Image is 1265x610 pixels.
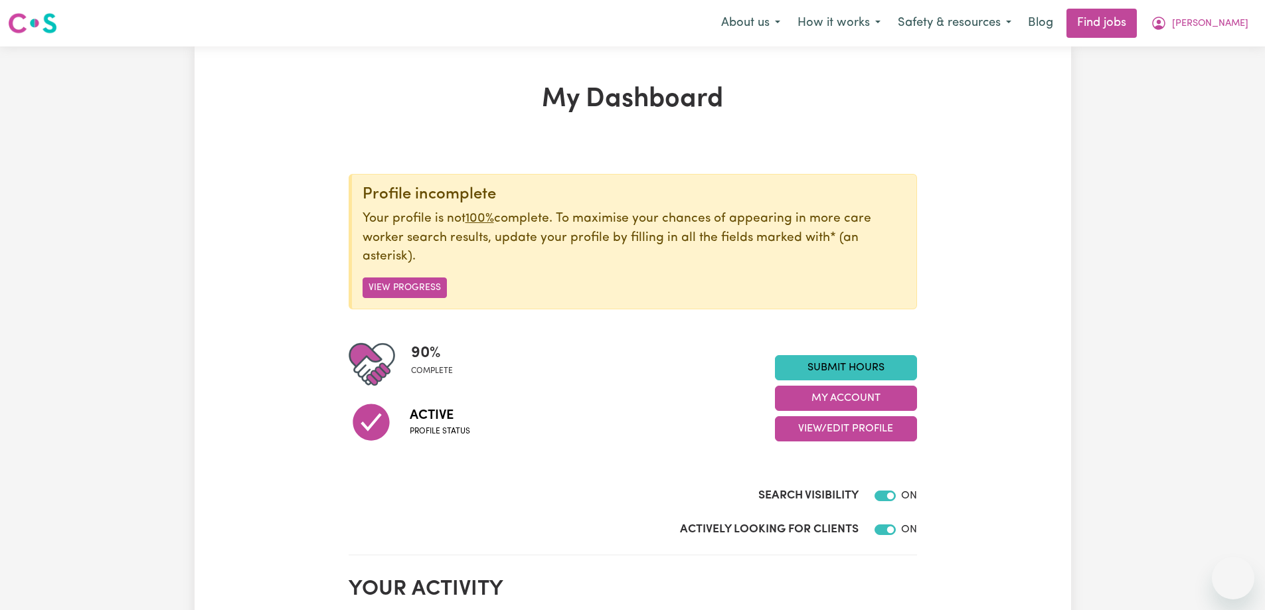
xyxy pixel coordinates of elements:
button: My Account [1142,9,1257,37]
a: Find jobs [1066,9,1137,38]
button: Safety & resources [889,9,1020,37]
div: Profile incomplete [363,185,906,204]
span: ON [901,524,917,535]
a: Submit Hours [775,355,917,380]
span: complete [411,365,453,377]
p: Your profile is not complete. To maximise your chances of appearing in more care worker search re... [363,210,906,267]
span: [PERSON_NAME] [1172,17,1248,31]
button: My Account [775,386,917,411]
span: Active [410,406,470,425]
h2: Your activity [349,577,917,602]
a: Careseekers logo [8,8,57,38]
span: 90 % [411,341,453,365]
span: ON [901,491,917,501]
label: Search Visibility [758,487,859,504]
h1: My Dashboard [349,84,917,115]
button: View Progress [363,277,447,298]
a: Blog [1020,9,1061,38]
iframe: Button to launch messaging window [1212,557,1254,599]
button: View/Edit Profile [775,416,917,441]
button: How it works [789,9,889,37]
img: Careseekers logo [8,11,57,35]
span: Profile status [410,425,470,437]
label: Actively Looking for Clients [680,521,859,538]
div: Profile completeness: 90% [411,341,464,388]
button: About us [713,9,789,37]
u: 100% [465,212,494,225]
